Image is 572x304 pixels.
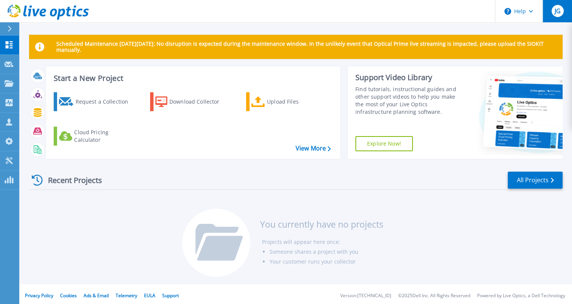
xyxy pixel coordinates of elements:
[162,292,179,299] a: Support
[56,41,556,53] p: Scheduled Maintenance [DATE][DATE]: No disruption is expected during the maintenance window. In t...
[340,293,391,298] li: Version: [TECHNICAL_ID]
[508,172,563,189] a: All Projects
[262,237,383,247] li: Projects will appear here once:
[116,292,137,299] a: Telemetry
[75,94,136,109] div: Request a Collection
[296,145,331,152] a: View More
[74,129,135,144] div: Cloud Pricing Calculator
[246,92,330,111] a: Upload Files
[84,292,109,299] a: Ads & Email
[25,292,53,299] a: Privacy Policy
[54,127,138,146] a: Cloud Pricing Calculator
[144,292,155,299] a: EULA
[60,292,77,299] a: Cookies
[150,92,234,111] a: Download Collector
[554,8,560,14] span: JG
[355,73,463,82] div: Support Video Library
[269,247,383,257] li: Someone shares a project with you
[29,171,112,189] div: Recent Projects
[477,293,565,298] li: Powered by Live Optics, a Dell Technology
[355,136,413,151] a: Explore Now!
[267,94,327,109] div: Upload Files
[54,74,330,82] h3: Start a New Project
[260,220,383,228] h3: You currently have no projects
[54,92,138,111] a: Request a Collection
[169,94,230,109] div: Download Collector
[398,293,470,298] li: © 2025 Dell Inc. All Rights Reserved
[269,257,383,267] li: Your customer runs your collector
[355,85,463,116] div: Find tutorials, instructional guides and other support videos to help you make the most of your L...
